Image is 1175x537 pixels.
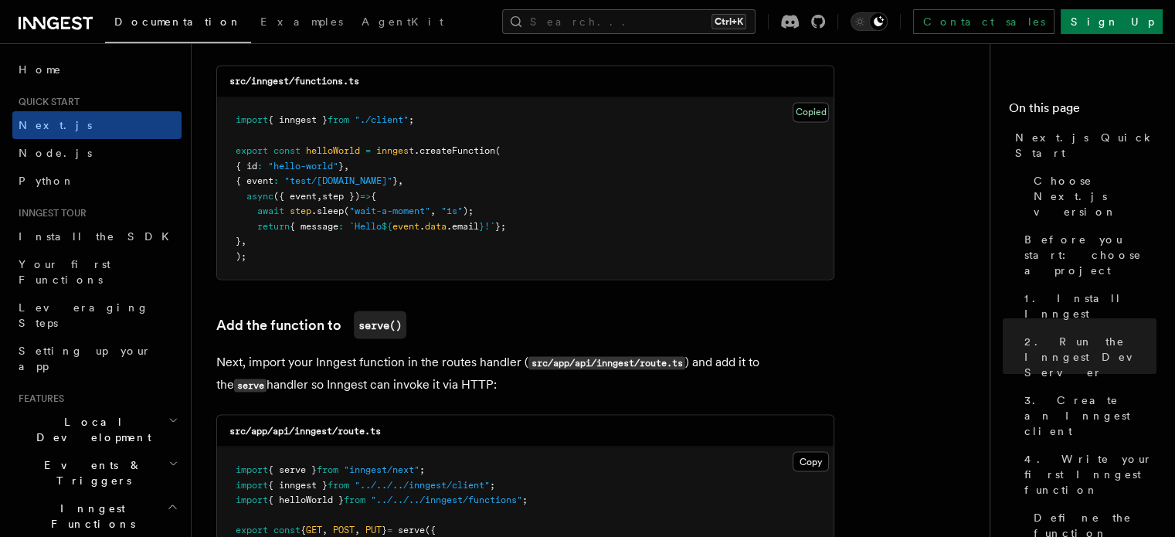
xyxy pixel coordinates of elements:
[425,220,447,231] span: data
[360,190,371,201] span: =>
[236,524,268,535] span: export
[793,451,829,471] button: Copy
[484,220,495,231] span: !`
[1009,99,1156,124] h4: On this page
[229,76,359,87] code: src/inngest/functions.ts
[333,524,355,535] span: POST
[229,425,381,436] code: src/app/api/inngest/route.ts
[479,220,484,231] span: }
[290,220,338,231] span: { message
[251,5,352,42] a: Examples
[257,205,284,216] span: await
[12,414,168,445] span: Local Development
[246,190,273,201] span: async
[1061,9,1163,34] a: Sign Up
[12,223,182,250] a: Install the SDK
[355,114,409,125] span: "./client"
[273,175,279,185] span: :
[236,144,268,155] span: export
[311,205,344,216] span: .sleep
[1024,451,1156,498] span: 4. Write your first Inngest function
[522,494,528,505] span: ;
[114,15,242,28] span: Documentation
[447,220,479,231] span: .email
[317,464,338,474] span: from
[409,114,414,125] span: ;
[236,479,268,490] span: import
[268,160,338,171] span: "hello-world"
[528,356,685,369] code: src/app/api/inngest/route.ts
[12,451,182,495] button: Events & Triggers
[12,294,182,337] a: Leveraging Steps
[349,220,382,231] span: `Hello
[1018,386,1156,445] a: 3. Create an Inngest client
[425,524,436,535] span: ({
[495,144,501,155] span: (
[236,160,257,171] span: { id
[1009,124,1156,167] a: Next.js Quick Start
[257,160,263,171] span: :
[344,160,349,171] span: ,
[419,220,425,231] span: .
[12,393,64,405] span: Features
[12,207,87,219] span: Inngest tour
[322,524,328,535] span: ,
[490,479,495,490] span: ;
[382,220,392,231] span: ${
[851,12,888,31] button: Toggle dark mode
[268,479,328,490] span: { inngest }
[430,205,436,216] span: ,
[19,147,92,159] span: Node.js
[344,494,365,505] span: from
[463,205,474,216] span: );
[913,9,1054,34] a: Contact sales
[273,144,301,155] span: const
[328,114,349,125] span: from
[338,160,344,171] span: }
[236,235,241,246] span: }
[344,464,419,474] span: "inngest/next"
[1018,445,1156,504] a: 4. Write your first Inngest function
[12,501,167,532] span: Inngest Functions
[1024,393,1156,439] span: 3. Create an Inngest client
[12,337,182,380] a: Setting up your app
[301,524,306,535] span: {
[306,144,360,155] span: helloWorld
[273,190,317,201] span: ({ event
[365,144,371,155] span: =
[268,114,328,125] span: { inngest }
[19,62,62,77] span: Home
[322,190,360,201] span: step })
[12,408,182,451] button: Local Development
[392,175,398,185] span: }
[19,345,151,372] span: Setting up your app
[268,494,344,505] span: { helloWorld }
[268,464,317,474] span: { serve }
[306,524,322,535] span: GET
[284,175,392,185] span: "test/[DOMAIN_NAME]"
[12,457,168,488] span: Events & Triggers
[382,524,387,535] span: }
[1027,167,1156,226] a: Choose Next.js version
[290,205,311,216] span: step
[1024,334,1156,380] span: 2. Run the Inngest Dev Server
[236,114,268,125] span: import
[793,102,829,122] button: Copied
[398,524,425,535] span: serve
[12,250,182,294] a: Your first Functions
[234,379,267,392] code: serve
[344,205,349,216] span: (
[362,15,443,28] span: AgentKit
[441,205,463,216] span: "1s"
[1018,226,1156,284] a: Before you start: choose a project
[236,175,273,185] span: { event
[12,111,182,139] a: Next.js
[236,494,268,505] span: import
[398,175,403,185] span: ,
[502,9,756,34] button: Search...Ctrl+K
[387,524,392,535] span: =
[19,175,75,187] span: Python
[365,524,382,535] span: PUT
[216,311,406,338] a: Add the function toserve()
[273,524,301,535] span: const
